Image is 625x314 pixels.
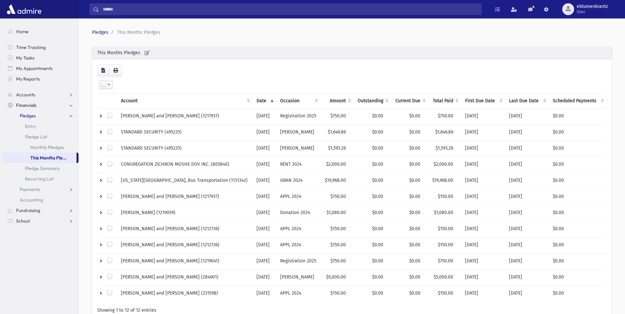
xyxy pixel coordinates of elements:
input: Search [99,3,481,15]
span: Recurring List [25,176,54,182]
span: Home [16,29,29,35]
span: $0.00 [409,210,420,215]
td: $0.00 [549,189,607,205]
span: My Tasks [16,55,34,61]
span: $0.00 [372,194,383,199]
td: [DATE] [461,189,505,205]
span: $750.00 [438,113,453,119]
td: APPL 2024 [276,286,321,302]
td: $750.00 [321,254,354,270]
td: [DATE] [253,221,276,237]
td: [DATE] [461,237,505,254]
td: [DATE] [505,141,549,157]
td: $0.00 [549,125,607,141]
td: [PERSON_NAME] and [PERSON_NAME] (1219041) [117,254,252,270]
th: Occasion : activate to sort column ascending [276,93,321,109]
a: School [3,216,78,226]
span: $150.00 [438,242,453,248]
td: [DATE] [253,125,276,141]
th: Last Due Date: activate to sort column ascending [505,93,549,109]
td: [DATE] [505,270,549,286]
td: $0.00 [549,205,607,221]
span: $0.00 [372,113,383,119]
td: [DATE] [505,237,549,254]
td: [PERSON_NAME] [276,270,321,286]
td: [DATE] [253,173,276,189]
td: Registration 2025 [276,109,321,125]
a: Pledge List [3,132,78,142]
td: $150.00 [321,237,354,254]
td: $19,968.00 [321,173,354,189]
th: Total Paid: activate to sort column ascending [428,93,461,109]
span: Pledge List [25,134,47,140]
td: [PERSON_NAME] and [PERSON_NAME] (1212136) [117,221,252,237]
td: STANDARD SECURITY (495225) [117,125,252,141]
a: Pledges [3,110,78,121]
span: $0.00 [372,161,383,167]
td: $1,646.86 [321,125,354,141]
td: [DATE] [461,173,505,189]
td: $0.00 [549,254,607,270]
span: $0.00 [409,242,420,248]
span: $0.00 [409,178,420,183]
th: Amount: activate to sort column ascending [321,93,354,109]
span: $0.00 [409,194,420,199]
td: CONGREGATION ZICHRON MOSHE DOV INC. (805840) [117,157,252,173]
td: Donation 2024 [276,205,321,221]
span: $0.00 [409,258,420,264]
span: Financials [16,102,36,108]
a: My Appointments [3,63,78,74]
td: APPL 2024 [276,221,321,237]
span: $0.00 [409,145,420,151]
td: [DATE] [253,270,276,286]
td: [DATE] [505,173,549,189]
td: [US_STATE][GEOGRAPHIC_DATA], Bus Transportation (1131342) [117,173,252,189]
a: Payments [3,184,78,195]
a: Entry [3,121,78,132]
td: [DATE] [461,221,505,237]
span: $0.00 [372,178,383,183]
span: Pledges [20,113,36,119]
th: Current Due: activate to sort column ascending [391,93,428,109]
span: This Months Pledges [117,30,160,35]
td: GRAN 2024 [276,173,321,189]
td: $1,593.26 [321,141,354,157]
td: [DATE] [461,254,505,270]
td: [DATE] [505,254,549,270]
td: [DATE] [505,189,549,205]
td: STANDARD SECURITY (495225) [117,141,252,157]
span: eblumenkrantz [577,4,608,9]
td: $2,000.00 [321,157,354,173]
span: $0.00 [372,129,383,135]
span: $0.00 [372,145,383,151]
span: Pledge Summary [25,165,60,171]
a: My Tasks [3,53,78,63]
td: [DATE] [505,221,549,237]
td: [PERSON_NAME] and [PERSON_NAME] (1217937) [117,109,252,125]
a: Pledge Summary [3,163,78,174]
span: $0.00 [409,274,420,280]
th: Outstanding: activate to sort column ascending [354,93,391,109]
span: $0.00 [409,290,420,296]
td: [PERSON_NAME] (1219059) [117,205,252,221]
div: This Months Pledges [92,47,612,59]
span: $1,080.00 [434,210,453,215]
td: [DATE] [505,125,549,141]
td: $0.00 [549,173,607,189]
td: [DATE] [505,286,549,302]
td: [PERSON_NAME] and [PERSON_NAME] (1217937) [117,189,252,205]
nav: breadcrumb [92,29,609,36]
span: $0.00 [372,290,383,296]
td: $150.00 [321,286,354,302]
td: [PERSON_NAME] [276,125,321,141]
span: $0.00 [409,113,420,119]
span: $0.00 [409,226,420,231]
td: [PERSON_NAME] and [PERSON_NAME] (231598) [117,286,252,302]
td: $5,000.00 [321,270,354,286]
td: $0.00 [549,157,607,173]
span: My Appointments [16,65,53,71]
span: Accounts [16,92,35,98]
span: $150.00 [438,194,453,199]
td: [DATE] [253,109,276,125]
td: [DATE] [461,157,505,173]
